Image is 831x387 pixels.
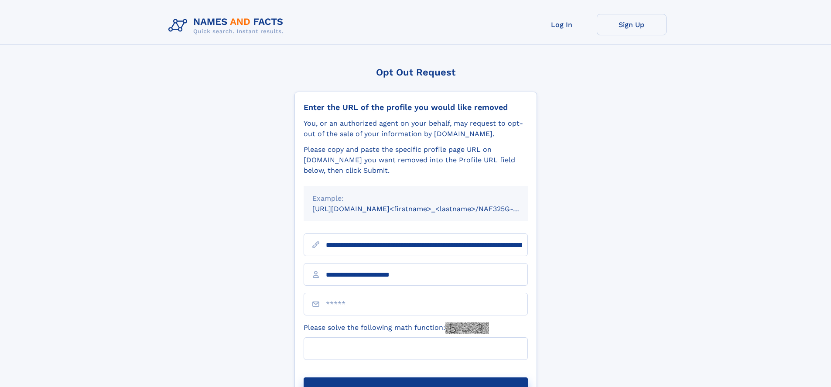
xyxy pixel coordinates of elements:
[294,67,537,78] div: Opt Out Request
[527,14,597,35] a: Log In
[312,205,544,213] small: [URL][DOMAIN_NAME]<firstname>_<lastname>/NAF325G-xxxxxxxx
[304,322,489,334] label: Please solve the following math function:
[597,14,667,35] a: Sign Up
[304,103,528,112] div: Enter the URL of the profile you would like removed
[165,14,291,38] img: Logo Names and Facts
[304,118,528,139] div: You, or an authorized agent on your behalf, may request to opt-out of the sale of your informatio...
[312,193,519,204] div: Example:
[304,144,528,176] div: Please copy and paste the specific profile page URL on [DOMAIN_NAME] you want removed into the Pr...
